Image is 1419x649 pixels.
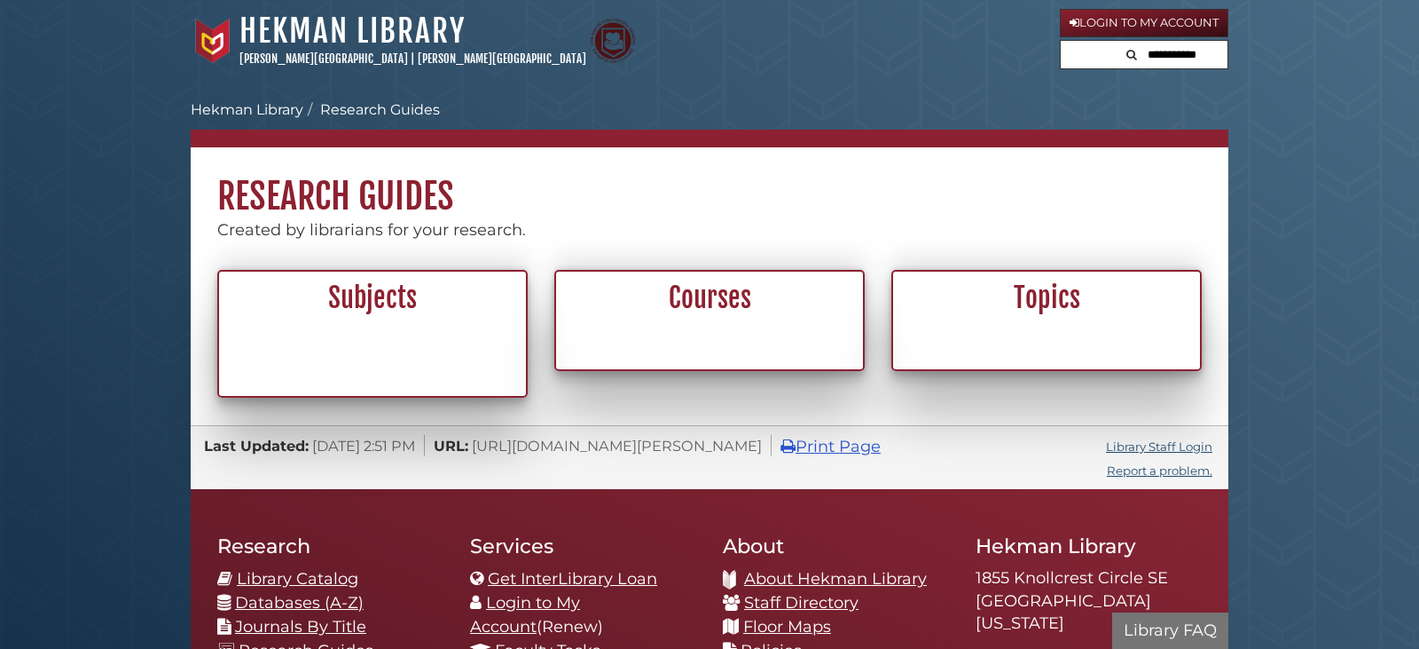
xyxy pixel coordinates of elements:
span: Last Updated: [204,437,309,455]
button: Library FAQ [1112,613,1228,649]
a: Report a problem. [1107,463,1212,478]
h2: Subjects [229,281,516,315]
address: 1855 Knollcrest Circle SE [GEOGRAPHIC_DATA][US_STATE] [976,567,1202,636]
a: Library Catalog [237,569,358,589]
span: [DATE] 2:51 PM [312,437,415,455]
a: [PERSON_NAME][GEOGRAPHIC_DATA] [239,51,408,66]
h2: Topics [903,281,1190,315]
span: Created by librarians for your research. [217,220,526,240]
a: [PERSON_NAME][GEOGRAPHIC_DATA] [418,51,586,66]
a: Login to My Account [1060,9,1228,37]
h1: Research Guides [191,147,1228,218]
span: URL: [434,437,468,455]
span: [URL][DOMAIN_NAME][PERSON_NAME] [472,437,762,455]
a: Staff Directory [744,593,858,613]
a: Research Guides [320,101,440,118]
h2: Courses [566,281,853,315]
a: Hekman Library [239,12,466,51]
img: Calvin University [191,19,235,63]
a: Journals By Title [235,617,366,637]
h2: Research [217,534,443,558]
li: (Renew) [470,591,696,639]
h2: Services [470,534,696,558]
i: Search [1126,49,1137,60]
button: Search [1121,41,1142,65]
img: Calvin Theological Seminary [591,19,635,63]
a: Login to My Account [470,593,580,637]
a: Library Staff Login [1106,439,1212,454]
a: Get InterLibrary Loan [488,569,657,589]
a: Print Page [780,437,881,456]
i: Print Page [780,439,796,455]
nav: breadcrumb [191,99,1228,147]
a: Databases (A-Z) [235,593,364,613]
h2: Hekman Library [976,534,1202,558]
a: Floor Maps [743,617,831,637]
a: About Hekman Library [744,569,927,589]
a: Hekman Library [191,101,303,118]
span: | [411,51,415,66]
h2: About [723,534,949,558]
